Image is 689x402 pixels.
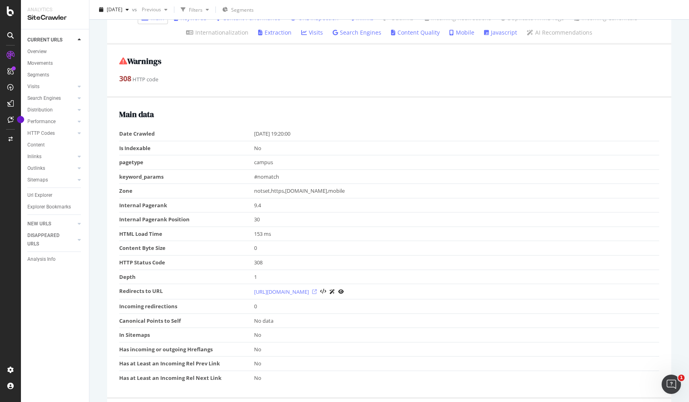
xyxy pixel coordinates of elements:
[119,227,254,241] td: HTML Load Time
[254,328,659,342] td: No
[27,141,83,149] a: Content
[107,6,122,13] span: 2025 Aug. 26th
[27,153,75,161] a: Inlinks
[186,29,248,37] a: Internationalization
[27,129,75,138] a: HTTP Codes
[119,184,254,198] td: Zone
[27,141,45,149] div: Content
[27,82,75,91] a: Visits
[27,94,75,103] a: Search Engines
[27,6,83,13] div: Analytics
[312,289,317,294] a: Visit Online Page
[27,36,75,44] a: CURRENT URLS
[231,6,254,13] span: Segments
[189,6,203,13] div: Filters
[119,299,254,314] td: Incoming redirections
[96,3,132,16] button: [DATE]
[254,155,659,170] td: campus
[254,227,659,241] td: 153 ms
[338,287,344,296] a: URL Inspection
[27,220,75,228] a: NEW URLS
[27,176,75,184] a: Sitemaps
[27,47,83,56] a: Overview
[17,116,24,123] div: Tooltip anchor
[27,94,61,103] div: Search Engines
[27,118,56,126] div: Performance
[219,3,257,16] button: Segments
[329,287,335,296] a: AI Url Details
[119,284,254,299] td: Redirects to URL
[27,164,45,173] div: Outlinks
[27,13,83,23] div: SiteCrawler
[119,74,659,84] div: HTTP code
[254,198,659,212] td: 9.4
[254,256,659,270] td: 308
[119,141,254,155] td: Is Indexable
[119,169,254,184] td: keyword_params
[27,191,83,200] a: Url Explorer
[527,29,592,37] a: AI Recommendations
[119,198,254,212] td: Internal Pagerank
[27,129,55,138] div: HTTP Codes
[27,203,83,211] a: Explorer Bookmarks
[254,212,659,227] td: 30
[254,169,659,184] td: #nomatch
[119,155,254,170] td: pagetype
[27,255,56,264] div: Analysis Info
[27,164,75,173] a: Outlinks
[449,29,474,37] a: Mobile
[484,29,517,37] a: Javascript
[27,176,48,184] div: Sitemaps
[27,71,49,79] div: Segments
[27,82,39,91] div: Visits
[678,375,685,381] span: 1
[254,357,659,371] td: No
[27,36,62,44] div: CURRENT URLS
[254,270,659,284] td: 1
[27,255,83,264] a: Analysis Info
[27,231,75,248] a: DISAPPEARED URLS
[178,3,212,16] button: Filters
[254,317,655,325] div: No data
[139,3,171,16] button: Previous
[254,288,309,296] a: [URL][DOMAIN_NAME]
[119,74,131,83] strong: 308
[27,220,51,228] div: NEW URLS
[27,47,47,56] div: Overview
[119,328,254,342] td: In Sitemaps
[119,313,254,328] td: Canonical Points to Self
[119,57,659,66] h2: Warnings
[119,357,254,371] td: Has at Least an Incoming Rel Prev Link
[391,29,440,37] a: Content Quality
[27,106,75,114] a: Distribution
[254,299,659,314] td: 0
[119,241,254,256] td: Content Byte Size
[119,127,254,141] td: Date Crawled
[119,342,254,357] td: Has incoming or outgoing Hreflangs
[132,6,139,13] span: vs
[27,106,53,114] div: Distribution
[27,71,83,79] a: Segments
[301,29,323,37] a: Visits
[27,203,71,211] div: Explorer Bookmarks
[27,118,75,126] a: Performance
[254,241,659,256] td: 0
[119,270,254,284] td: Depth
[27,59,83,68] a: Movements
[27,191,52,200] div: Url Explorer
[119,110,659,119] h2: Main data
[119,371,254,385] td: Has at Least an Incoming Rel Next Link
[333,29,381,37] a: Search Engines
[254,141,659,155] td: No
[254,342,659,357] td: No
[254,184,659,198] td: notset,https,[DOMAIN_NAME],mobile
[27,153,41,161] div: Inlinks
[320,289,326,295] button: View HTML Source
[119,256,254,270] td: HTTP Status Code
[254,127,659,141] td: [DATE] 19:20:00
[258,29,292,37] a: Extraction
[254,371,659,385] td: No
[139,6,161,13] span: Previous
[27,59,53,68] div: Movements
[119,212,254,227] td: Internal Pagerank Position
